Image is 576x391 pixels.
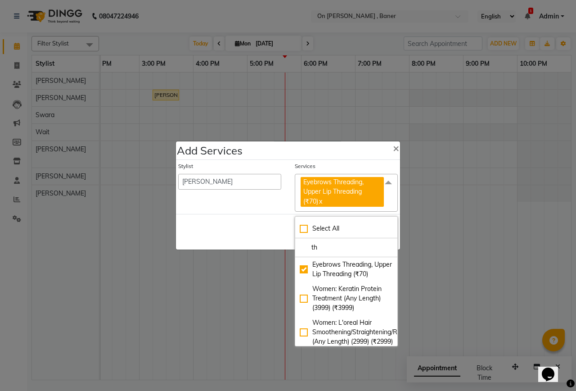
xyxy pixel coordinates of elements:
[177,142,243,159] h4: Add Services
[300,260,393,279] div: Eyebrows Threading, Upper Lip Threading (₹70)
[178,162,193,170] label: Stylist
[300,243,393,252] input: multiselect-search
[393,141,399,155] span: ×
[303,178,364,205] span: Eyebrows Threading, Upper Lip Threading (₹70)
[295,162,315,170] label: Services
[318,197,322,205] a: x
[300,318,393,346] div: Women: L'oreal Hair Smoothening/Straightening/Rebonding (Any Length) (2999) (₹2999)
[386,135,406,160] button: Close
[300,224,393,233] div: Select All
[300,284,393,313] div: Women: Keratin Protein Treatment (Any Length)(3999) (₹3999)
[538,355,567,382] iframe: chat widget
